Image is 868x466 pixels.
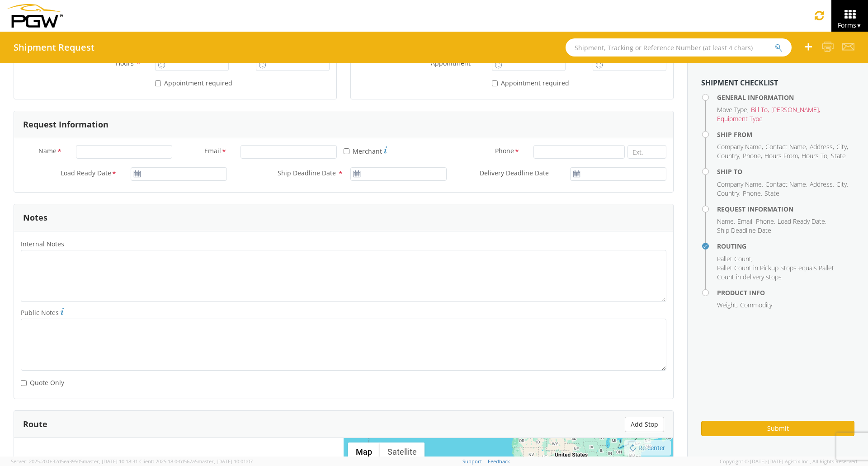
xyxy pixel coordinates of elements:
[751,105,769,114] li: ,
[155,77,234,88] label: Appointment required
[717,131,854,138] h4: Ship From
[83,458,138,465] span: master, [DATE] 10:18:31
[21,377,66,387] label: Quote Only
[717,189,739,198] span: Country
[717,226,771,235] span: Ship Deadline Date
[717,243,854,249] h4: Routing
[743,151,762,160] li: ,
[627,145,666,159] input: Ext.
[139,458,253,465] span: Client: 2025.18.0-fd567a5
[344,148,349,154] input: Merchant
[810,142,833,151] span: Address
[717,151,739,160] span: Country
[21,380,27,386] input: Quote Only
[743,151,761,160] span: Phone
[756,217,774,226] span: Phone
[380,442,425,461] button: Show satellite imagery
[778,217,826,226] li: ,
[701,421,854,436] button: Submit
[764,189,779,198] span: State
[717,206,854,212] h4: Request Information
[771,105,819,114] span: [PERSON_NAME]
[717,105,749,114] li: ,
[751,105,768,114] span: Bill To
[11,458,138,465] span: Server: 2025.20.0-32d5ea39505
[756,217,775,226] li: ,
[61,169,111,179] span: Load Ready Date
[764,151,798,160] span: Hours From
[831,151,846,160] span: State
[737,217,752,226] span: Email
[155,80,161,86] input: Appointment required
[23,213,47,222] h3: Notes
[717,289,854,296] h4: Product Info
[778,217,825,226] span: Load Ready Date
[810,142,834,151] li: ,
[701,78,778,88] strong: Shipment Checklist
[802,151,829,160] li: ,
[492,80,498,86] input: Appointment required
[717,105,747,114] span: Move Type
[838,21,862,29] span: Forms
[856,22,862,29] span: ▼
[348,442,380,461] button: Show street map
[495,146,514,157] span: Phone
[566,38,792,56] input: Shipment, Tracking or Reference Number (at least 4 chars)
[737,217,754,226] li: ,
[717,180,763,189] li: ,
[717,94,854,101] h4: General Information
[810,180,833,188] span: Address
[720,458,857,465] span: Copyright © [DATE]-[DATE] Agistix Inc., All Rights Reserved
[717,301,738,310] li: ,
[836,142,847,151] span: City
[14,42,94,52] h4: Shipment Request
[717,217,735,226] li: ,
[717,301,736,309] span: Weight
[717,217,734,226] span: Name
[480,169,549,177] span: Delivery Deadline Date
[717,151,741,160] li: ,
[717,254,753,264] li: ,
[462,458,482,465] a: Support
[836,180,848,189] li: ,
[717,254,751,263] span: Pallet Count
[743,189,762,198] li: ,
[204,146,221,157] span: Email
[717,114,763,123] span: Equipment Type
[810,180,834,189] li: ,
[717,142,762,151] span: Company Name
[198,458,253,465] span: master, [DATE] 10:01:07
[625,417,664,432] button: Add Stop
[764,151,799,160] li: ,
[765,142,807,151] li: ,
[7,4,63,28] img: pgw-form-logo-1aaa8060b1cc70fad034.png
[21,240,64,248] span: Internal Notes
[765,142,806,151] span: Contact Name
[624,440,671,456] button: Re-center
[23,420,47,429] h3: Route
[740,301,772,309] span: Commodity
[717,168,854,175] h4: Ship To
[765,180,807,189] li: ,
[717,189,741,198] li: ,
[488,458,510,465] a: Feedback
[836,142,848,151] li: ,
[717,180,762,188] span: Company Name
[21,308,59,317] span: Public Notes
[836,180,847,188] span: City
[278,169,336,177] span: Ship Deadline Date
[802,151,827,160] span: Hours To
[765,180,806,188] span: Contact Name
[717,264,834,281] span: Pallet Count in Pickup Stops equals Pallet Count in delivery stops
[492,77,571,88] label: Appointment required
[38,146,57,157] span: Name
[23,120,108,129] h3: Request Information
[743,189,761,198] span: Phone
[771,105,820,114] li: ,
[344,145,387,156] label: Merchant
[717,142,763,151] li: ,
